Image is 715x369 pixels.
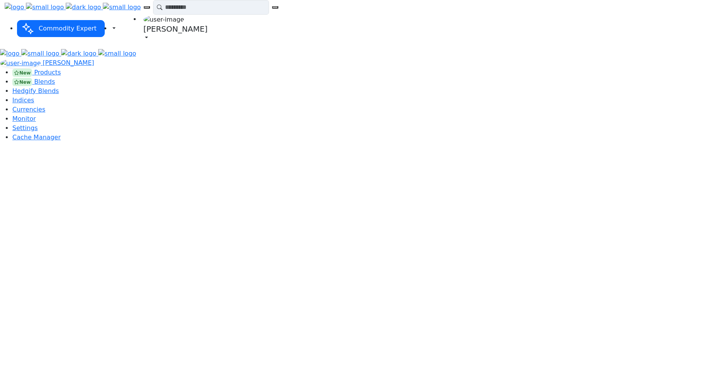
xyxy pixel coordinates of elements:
[143,24,208,34] h5: [PERSON_NAME]
[12,106,45,113] a: Currencies
[140,15,211,43] a: user-image [PERSON_NAME]
[98,49,136,58] img: small logo
[12,69,61,76] a: New Products
[12,134,61,141] a: Cache Manager
[36,22,100,35] span: Commodity Expert
[5,3,24,12] img: logo
[61,50,136,57] a: dark logo small logo
[12,87,59,95] a: Hedgify Blends
[34,69,61,76] span: Products
[21,49,59,58] img: small logo
[12,69,32,76] div: New
[17,20,105,37] button: Commodity Expert
[17,25,105,32] a: Commodity Expert
[26,3,64,12] img: small logo
[12,96,34,104] a: Indices
[103,3,141,12] img: small logo
[143,15,184,24] img: user-image
[12,115,36,122] a: Monitor
[34,78,55,85] span: Blends
[5,3,66,11] a: logo small logo
[12,124,38,132] a: Settings
[12,78,32,86] div: New
[12,78,55,85] a: New Blends
[66,3,101,12] img: dark logo
[43,59,94,66] span: [PERSON_NAME]
[61,49,96,58] img: dark logo
[66,3,141,11] a: dark logo small logo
